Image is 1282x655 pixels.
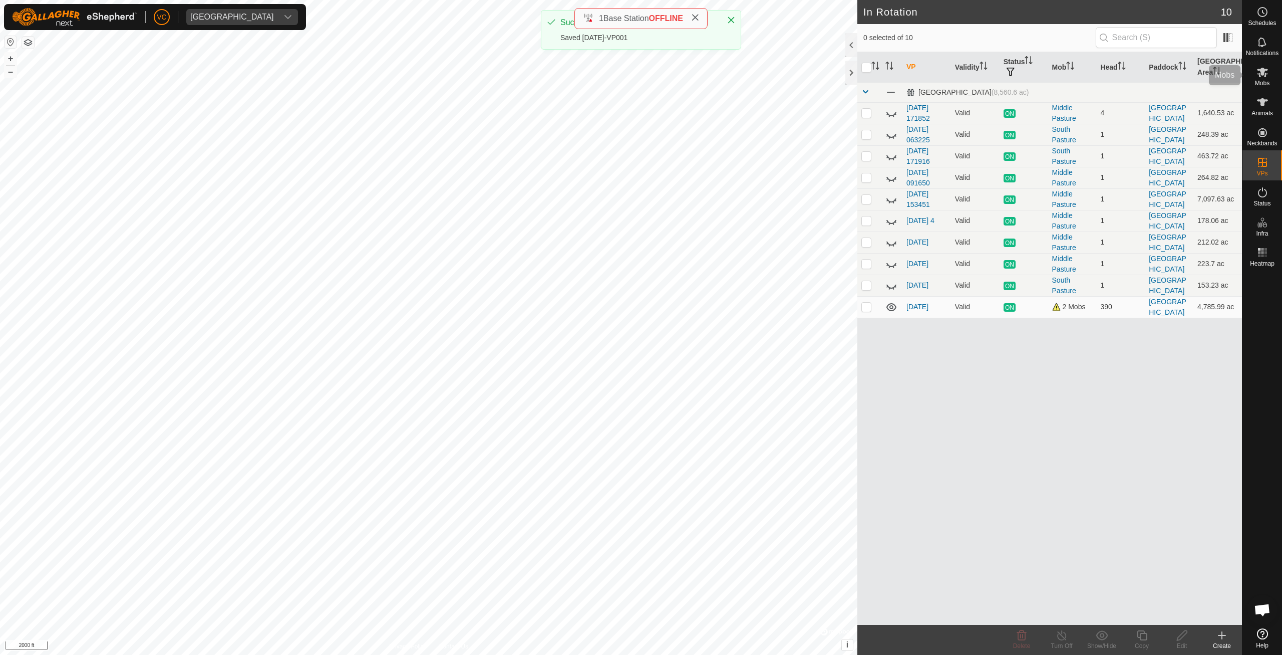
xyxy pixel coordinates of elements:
[1004,195,1016,204] span: ON
[1213,68,1221,76] p-sorticon: Activate to sort
[1052,167,1093,188] div: Middle Pasture
[1250,261,1274,267] span: Heatmap
[1096,253,1145,275] td: 1
[1052,254,1093,275] div: Middle Pasture
[278,9,298,25] div: dropdown trigger
[1149,125,1186,144] a: [GEOGRAPHIC_DATA]
[1052,103,1093,124] div: Middle Pasture
[22,37,34,49] button: Map Layers
[389,642,427,651] a: Privacy Policy
[1096,296,1145,318] td: 390
[951,52,1000,83] th: Validity
[951,232,1000,253] td: Valid
[649,14,683,23] span: OFFLINE
[906,303,928,311] a: [DATE]
[603,14,649,23] span: Base Station
[1004,174,1016,182] span: ON
[1004,131,1016,139] span: ON
[1013,642,1031,649] span: Delete
[906,147,930,165] a: [DATE] 171916
[906,125,930,144] a: [DATE] 063225
[1255,80,1269,86] span: Mobs
[1149,298,1186,316] a: [GEOGRAPHIC_DATA]
[1052,210,1093,232] div: Middle Pasture
[1042,641,1082,650] div: Turn Off
[1052,232,1093,253] div: Middle Pasture
[1247,140,1277,146] span: Neckbands
[1096,167,1145,188] td: 1
[5,66,17,78] button: –
[951,275,1000,296] td: Valid
[1246,50,1278,56] span: Notifications
[906,281,928,289] a: [DATE]
[1149,255,1186,273] a: [GEOGRAPHIC_DATA]
[1004,239,1016,247] span: ON
[1052,275,1093,296] div: South Pasture
[1247,595,1277,625] div: Open chat
[1193,102,1242,124] td: 1,640.53 ac
[1122,641,1162,650] div: Copy
[5,53,17,65] button: +
[599,14,603,23] span: 1
[1096,124,1145,145] td: 1
[1256,170,1267,176] span: VPs
[1145,52,1193,83] th: Paddock
[1149,104,1186,122] a: [GEOGRAPHIC_DATA]
[871,63,879,71] p-sorticon: Activate to sort
[1025,58,1033,66] p-sorticon: Activate to sort
[1096,210,1145,232] td: 1
[1066,63,1074,71] p-sorticon: Activate to sort
[885,63,893,71] p-sorticon: Activate to sort
[1004,217,1016,226] span: ON
[906,216,934,225] a: [DATE] 4
[1096,275,1145,296] td: 1
[1193,188,1242,210] td: 7,097.63 ac
[1149,147,1186,165] a: [GEOGRAPHIC_DATA]
[951,188,1000,210] td: Valid
[980,63,988,71] p-sorticon: Activate to sort
[951,124,1000,145] td: Valid
[846,640,848,649] span: i
[1004,152,1016,161] span: ON
[906,168,930,187] a: [DATE] 091650
[951,102,1000,124] td: Valid
[1082,641,1122,650] div: Show/Hide
[1096,232,1145,253] td: 1
[1193,124,1242,145] td: 248.39 ac
[1242,624,1282,652] a: Help
[1251,110,1273,116] span: Animals
[951,145,1000,167] td: Valid
[1052,189,1093,210] div: Middle Pasture
[1193,145,1242,167] td: 463.72 ac
[1202,641,1242,650] div: Create
[1256,642,1268,648] span: Help
[724,13,738,27] button: Close
[842,639,853,650] button: i
[906,104,930,122] a: [DATE] 171852
[1004,260,1016,269] span: ON
[992,88,1029,96] span: (8,560.6 ac)
[1193,232,1242,253] td: 212.02 ac
[951,210,1000,232] td: Valid
[1149,276,1186,295] a: [GEOGRAPHIC_DATA]
[560,17,717,29] div: Success
[186,9,278,25] span: Buenos Aires
[1193,167,1242,188] td: 264.82 ac
[906,260,928,268] a: [DATE]
[190,13,274,21] div: [GEOGRAPHIC_DATA]
[1004,282,1016,290] span: ON
[12,8,137,26] img: Gallagher Logo
[1221,5,1232,20] span: 10
[1096,102,1145,124] td: 4
[1193,253,1242,275] td: 223.7 ac
[1052,146,1093,167] div: South Pasture
[1162,641,1202,650] div: Edit
[1193,275,1242,296] td: 153.23 ac
[906,238,928,246] a: [DATE]
[1149,168,1186,187] a: [GEOGRAPHIC_DATA]
[863,6,1221,18] h2: In Rotation
[157,12,166,23] span: VC
[1193,52,1242,83] th: [GEOGRAPHIC_DATA] Area
[439,642,468,651] a: Contact Us
[1048,52,1097,83] th: Mob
